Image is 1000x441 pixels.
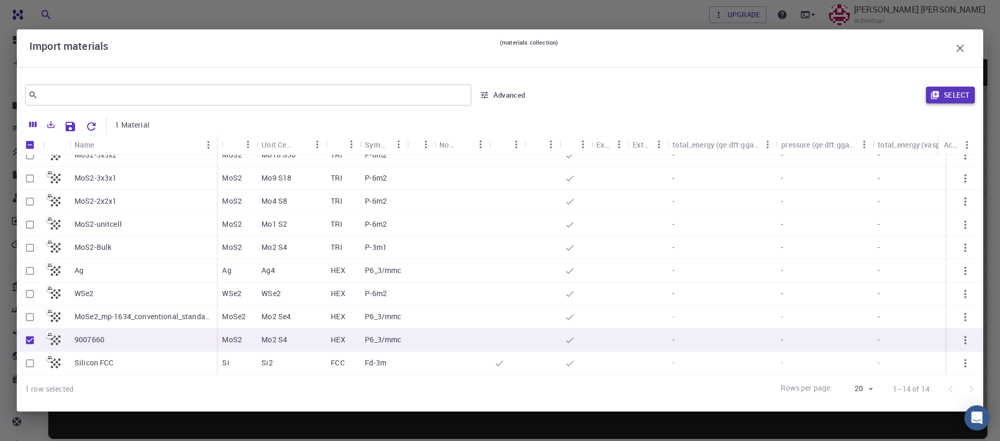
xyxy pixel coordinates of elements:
p: TRI [331,196,342,206]
p: Mo2 S4 [261,334,287,345]
div: Non-periodic [434,134,489,155]
p: - [672,334,675,345]
button: Sort [530,136,546,153]
p: WSe2 [222,288,241,299]
button: Sort [494,136,511,153]
button: Menu [390,136,407,153]
p: MoS2-Bulk [75,242,111,253]
p: - [878,311,880,322]
p: MoS2 [222,219,242,229]
p: Ag4 [261,265,275,276]
p: HEX [331,311,345,322]
button: Menu [574,136,591,153]
p: MoS2-unitcell [75,219,122,229]
div: total_energy (qe:dft:gga:pbe) [667,134,776,155]
div: Symmetry [365,134,390,155]
p: - [672,150,675,160]
div: Import materials [29,38,971,59]
button: Menu [472,136,489,153]
p: P6_3/mmc [365,311,401,322]
p: MoS2-3x3x2 [75,150,117,160]
div: Ext+lnk [591,134,627,155]
p: Ag [75,265,83,276]
div: Default [489,134,524,155]
button: Menu [239,136,256,153]
button: Menu [610,136,627,153]
div: Ext+lnk [596,134,610,155]
p: - [781,219,783,229]
p: P-6m2 [365,196,387,206]
div: Unit Cell Formula [256,134,325,155]
p: 9007660 [75,334,104,345]
p: P6_3/mmc [365,334,401,345]
p: MoS2-2x2x1 [75,196,117,206]
div: Ext+web [627,134,667,155]
button: Menu [343,136,360,153]
p: - [878,196,880,206]
div: Icon [43,134,69,155]
p: Mo4 S8 [261,196,287,206]
p: 1–14 of 14 [893,384,930,394]
p: - [878,288,880,299]
div: Unit Cell Formula [261,134,292,155]
button: Menu [417,136,434,153]
div: Formula [217,134,256,155]
p: TRI [331,219,342,229]
p: Si2 [261,358,272,368]
div: 1 row selected [25,384,73,394]
button: Sort [564,136,581,153]
p: P-6m2 [365,288,387,299]
div: Ext+web [633,134,650,155]
span: Support [21,7,59,17]
button: Menu [959,136,975,153]
div: Shared [524,134,559,155]
p: TRI [331,150,342,160]
button: Menu [650,136,667,153]
button: Reset Explorer Settings [81,116,102,137]
p: - [878,173,880,183]
div: Public [559,134,591,155]
button: Columns [24,116,42,133]
p: - [672,265,675,276]
p: FCC [331,358,344,368]
p: - [878,150,880,160]
p: - [781,334,783,345]
button: Sort [223,136,239,153]
div: total_energy (vasp:dft:gga:pbe) [878,134,972,155]
button: Sort [455,136,472,153]
div: - [667,306,776,329]
p: MoS2 [222,196,242,206]
button: Menu [309,136,325,153]
p: Mo9 S18 [261,173,291,183]
p: - [781,242,783,253]
p: Si [222,358,229,368]
p: P-6m2 [365,219,387,229]
p: Mo2 S4 [261,242,287,253]
button: Menu [200,136,217,153]
p: TRI [331,173,342,183]
div: Actions [944,134,959,155]
button: Sort [331,136,348,153]
p: P-6m2 [365,150,387,160]
button: Export [42,116,60,133]
button: Save Explorer Settings [60,116,81,137]
p: WSe2 [75,288,94,299]
div: - [872,352,989,375]
p: - [672,219,675,229]
p: Rows per page: [781,383,832,395]
button: Sort [94,136,111,153]
p: TRI [331,242,342,253]
p: - [878,219,880,229]
div: 20 [837,381,876,396]
p: MoS2 [222,173,242,183]
div: pressure (qe:dft:gga:pbe) [776,134,872,155]
p: - [781,150,783,160]
button: Advanced [476,87,530,103]
div: total_energy (vasp:dft:gga:pbe) [872,134,989,155]
div: Tags [407,134,434,155]
div: Actions [939,134,975,155]
div: pressure (qe:dft:gga:pbe) [781,134,856,155]
p: P-6m2 [365,173,387,183]
p: - [781,265,783,276]
small: (materials collection) [500,38,558,59]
